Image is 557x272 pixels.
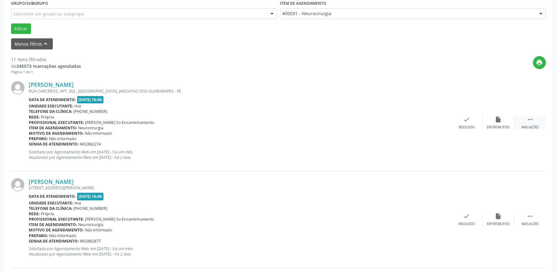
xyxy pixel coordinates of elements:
strong: 345573 marcações agendadas [16,63,81,69]
i: keyboard_arrow_up [42,40,49,47]
span: M02882274 [80,141,101,147]
span: Não informado [49,233,77,238]
span: [PERSON_NAME] So Encaminhamento [85,120,154,125]
span: Neurocirurgia [78,222,104,227]
i: check [463,116,470,123]
b: Preparo: [29,233,48,238]
span: Selecione um grupo ou subgrupo [13,10,84,17]
i: insert_drive_file [495,116,502,123]
div: Exportar (PDF) [487,125,510,130]
b: Preparo: [29,136,48,141]
i: print [536,59,543,66]
span: Hse [75,200,82,206]
b: Motivo de agendamento: [29,227,84,233]
i: insert_drive_file [495,213,502,220]
p: Solicitado por Agendamento Web em [DATE] - há um mês Atualizado por Agendamento Web em [DATE] - h... [29,149,451,160]
img: img [11,178,24,191]
b: Profissional executante: [29,217,84,222]
span: [PHONE_NUMBER] [74,206,108,211]
b: Motivo de agendamento: [29,131,84,136]
span: Própria [41,114,54,120]
b: Data de atendimento: [29,194,76,199]
div: [STREET_ADDRESS][PERSON_NAME] [29,185,451,191]
span: [DATE] 16:00 [77,193,104,200]
p: Solicitado por Agendamento Web em [DATE] - há um mês Atualizado por Agendamento Web em [DATE] - h... [29,246,451,257]
span: [PHONE_NUMBER] [74,109,108,114]
b: Item de agendamento: [29,222,77,227]
div: de [11,63,81,69]
div: 11 itens filtrados [11,56,81,63]
div: Mais ações [522,222,539,226]
span: Não informado [49,136,77,141]
span: #00031 - Neurocirurgia [282,10,533,17]
b: Profissional executante: [29,120,84,125]
img: img [11,81,24,94]
b: Senha de atendimento: [29,141,79,147]
span: Neurocirurgia [78,125,104,131]
div: Resolvido [459,125,475,130]
b: Rede: [29,114,40,120]
span: Não informado [85,131,112,136]
b: Telefone da clínica: [29,109,72,114]
div: Mais ações [522,125,539,130]
b: Unidade executante: [29,200,73,206]
b: Telefone da clínica: [29,206,72,211]
a: [PERSON_NAME] [29,81,74,88]
span: Própria [41,211,54,217]
span: [PERSON_NAME] So Encaminhamento [85,217,154,222]
b: Senha de atendimento: [29,238,79,244]
b: Item de agendamento: [29,125,77,131]
i: check [463,213,470,220]
span: M02882877 [80,238,101,244]
i:  [527,213,534,220]
span: Não informado [85,227,112,233]
span: Hse [75,103,82,109]
div: Exportar (PDF) [487,222,510,226]
i:  [527,116,534,123]
b: Rede: [29,211,40,217]
div: Página 1 de 1 [11,69,81,75]
div: Resolvido [459,222,475,226]
button: Filtrar [11,23,31,34]
button: print [533,56,546,69]
b: Unidade executante: [29,103,73,109]
a: [PERSON_NAME] [29,178,74,185]
span: [DATE] 16:00 [77,96,104,103]
button: Menos filtroskeyboard_arrow_up [11,38,53,49]
b: Data de atendimento: [29,97,76,102]
div: RUA CARCEROS, APT. 302 , [GEOGRAPHIC_DATA], JABOATAO DOS GUARARAPES - PE [29,88,451,94]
